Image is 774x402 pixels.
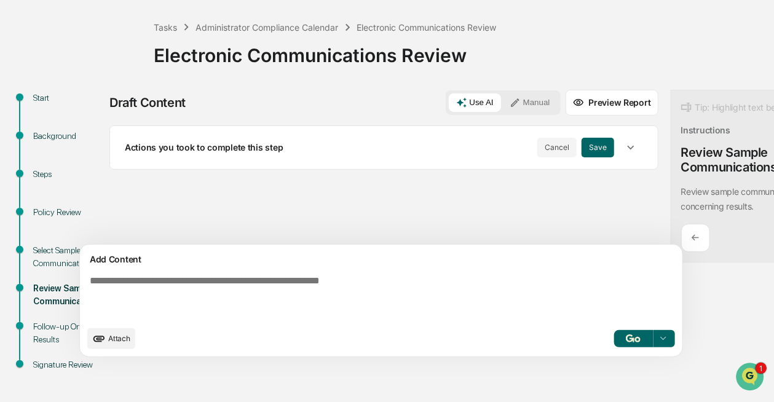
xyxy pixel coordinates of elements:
[102,178,106,187] span: •
[449,93,501,112] button: Use AI
[33,130,102,143] div: Background
[12,263,22,273] div: 🖐️
[33,92,102,104] div: Start
[12,104,34,127] img: 1746055101610-c473b297-6a78-478c-a979-82029cc54cd1
[12,199,32,219] img: Jack Rasmussen
[735,361,768,395] iframe: Open customer support
[502,93,558,112] button: Manual
[125,142,283,152] p: Actions you took to complete this step
[87,328,135,349] button: upload document
[109,178,138,187] span: 2:45 PM
[582,138,614,157] button: Save
[25,262,79,274] span: Preclearance
[84,257,157,279] a: 🗄️Attestations
[195,22,338,33] div: Administrator Compliance Calendar
[33,168,102,181] div: Steps
[12,286,22,296] div: 🔎
[89,263,99,273] div: 🗄️
[87,252,675,267] div: Add Content
[33,206,102,219] div: Policy Review
[38,211,100,221] span: [PERSON_NAME]
[692,232,700,243] p: ←
[102,211,106,221] span: •
[55,117,169,127] div: We're available if you need us!
[38,178,100,187] span: [PERSON_NAME]
[154,22,177,33] div: Tasks
[566,90,658,116] button: Preview Report
[108,334,130,343] span: Attach
[357,22,497,33] div: Electronic Communications Review
[614,330,654,347] button: Go
[681,125,731,135] div: Instructions
[537,138,577,157] button: Cancel
[101,262,152,274] span: Attestations
[7,280,82,302] a: 🔎Data Lookup
[33,244,102,270] div: Select Sample Communications
[33,358,102,371] div: Signature Review
[154,34,768,66] div: Electronic Communications Review
[87,304,149,313] a: Powered byPylon
[109,211,134,221] span: [DATE]
[109,95,186,110] div: Draft Content
[626,334,641,342] img: Go
[33,282,102,308] div: Review Sample Communications
[25,285,77,298] span: Data Lookup
[12,147,82,157] div: Past conversations
[209,108,224,123] button: Start new chat
[25,211,34,221] img: 1746055101610-c473b297-6a78-478c-a979-82029cc54cd1
[33,320,102,346] div: Follow-up On Results
[122,304,149,313] span: Pylon
[12,166,32,186] img: Ashley Sweren
[191,144,224,159] button: See all
[26,104,48,127] img: 8933085812038_c878075ebb4cc5468115_72.jpg
[55,104,202,117] div: Start new chat
[7,257,84,279] a: 🖐️Preclearance
[12,36,224,56] p: How can we help?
